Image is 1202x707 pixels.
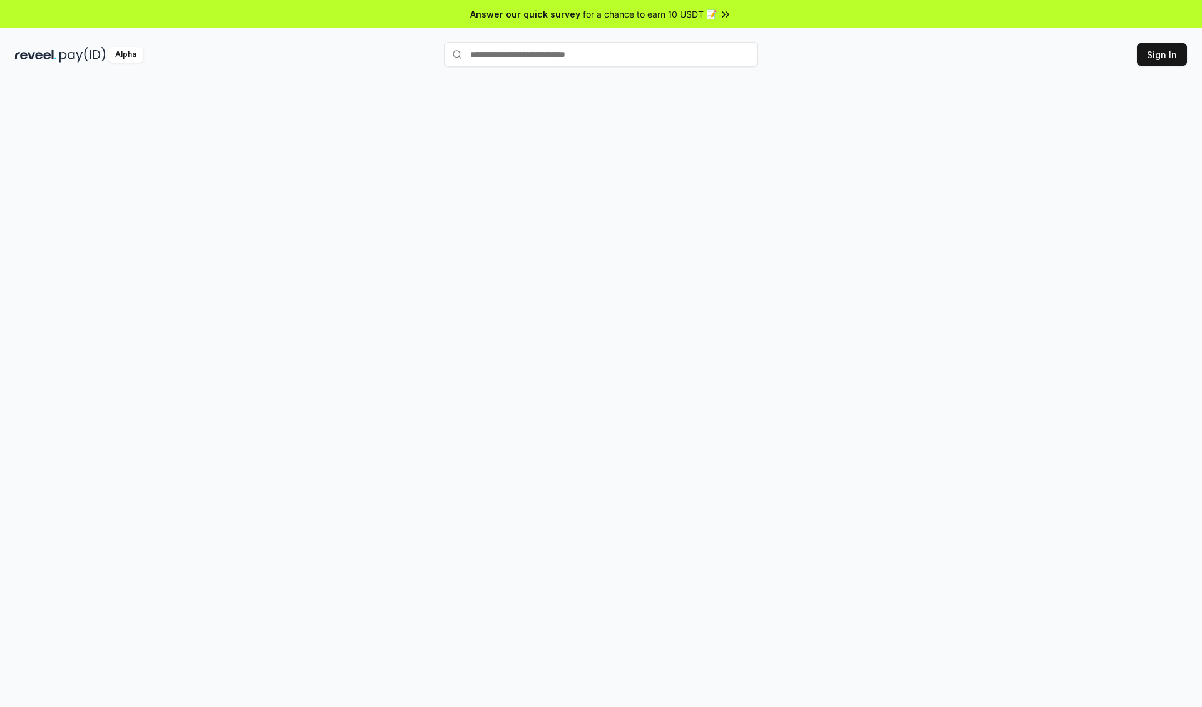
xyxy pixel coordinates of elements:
button: Sign In [1137,43,1187,66]
span: for a chance to earn 10 USDT 📝 [583,8,717,21]
span: Answer our quick survey [470,8,580,21]
img: reveel_dark [15,47,57,63]
div: Alpha [108,47,143,63]
img: pay_id [59,47,106,63]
